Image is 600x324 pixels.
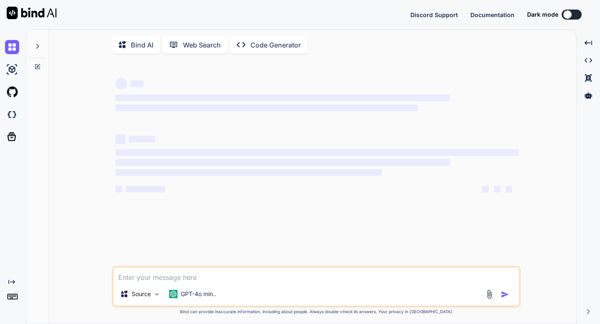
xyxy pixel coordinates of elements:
span: ‌ [125,186,165,192]
img: darkCloudIdeIcon [5,107,19,122]
img: attachment [485,289,494,299]
img: Bind AI [7,7,57,19]
span: ‌ [115,169,382,176]
span: ‌ [130,80,144,87]
button: Documentation [470,10,515,19]
p: Code Generator [250,40,301,50]
p: GPT-4o min.. [181,290,216,298]
p: Bind AI [131,40,153,50]
span: Documentation [470,11,515,18]
button: Discord Support [410,10,458,19]
img: ai-studio [5,62,19,77]
img: GPT-4o mini [169,290,177,298]
span: ‌ [482,186,489,192]
span: ‌ [115,105,418,111]
span: ‌ [115,134,125,144]
img: Pick Models [153,291,160,298]
img: icon [501,290,509,299]
span: ‌ [505,186,512,192]
p: Web Search [183,40,221,50]
span: ‌ [115,78,127,90]
p: Source [132,290,151,298]
span: Discord Support [410,11,458,18]
span: ‌ [115,186,122,192]
img: chat [5,40,19,54]
img: githubLight [5,85,19,99]
span: ‌ [115,95,450,101]
span: ‌ [115,149,519,156]
span: ‌ [129,136,155,142]
span: ‌ [115,159,450,166]
span: Dark mode [527,10,558,19]
p: Bind can provide inaccurate information, including about people. Always double-check its answers.... [112,309,520,315]
span: ‌ [494,186,500,192]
